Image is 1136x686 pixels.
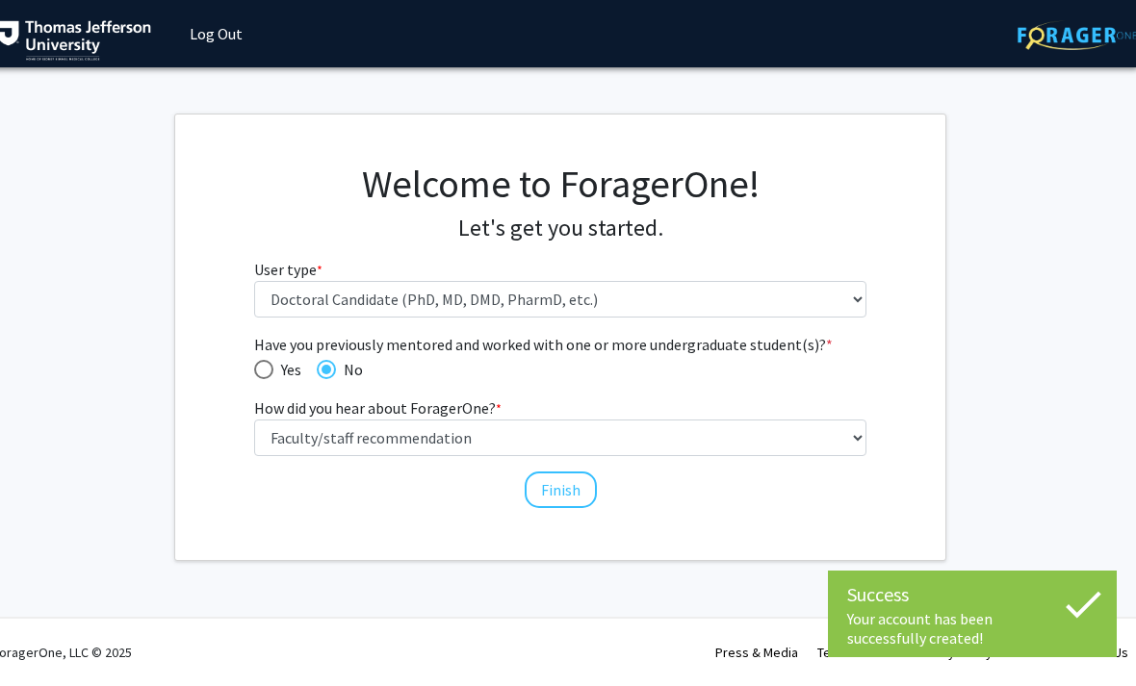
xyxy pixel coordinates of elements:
h4: Let's get you started. [254,215,867,242]
span: No [336,358,363,381]
a: Press & Media [715,644,798,661]
span: Yes [273,358,301,381]
button: Finish [525,471,597,508]
iframe: Chat [14,599,82,672]
span: Have you previously mentored and worked with one or more undergraduate student(s)? [254,333,867,356]
a: Terms of Use [817,644,893,661]
label: User type [254,258,323,281]
mat-radio-group: Have you previously mentored and worked with one or more undergraduate student(s)? [254,356,867,381]
div: Success [847,580,1097,609]
label: How did you hear about ForagerOne? [254,396,502,419]
div: Your account has been successfully created! [847,609,1097,648]
h1: Welcome to ForagerOne! [254,161,867,207]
